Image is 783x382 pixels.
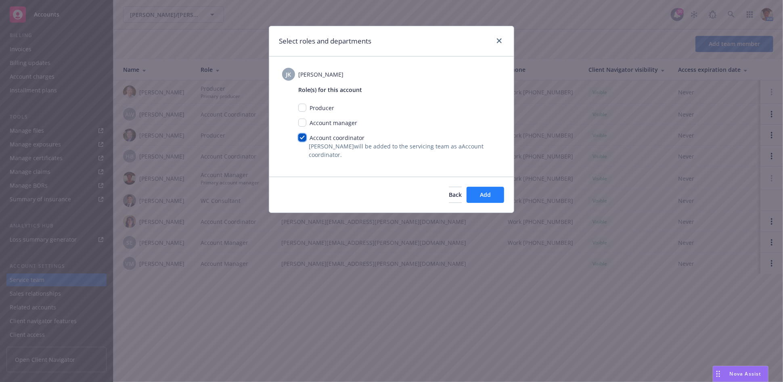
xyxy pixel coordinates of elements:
span: [PERSON_NAME] [298,70,343,79]
button: Add [467,187,504,203]
span: Account manager [310,119,357,127]
button: Back [449,187,462,203]
span: JK [286,70,291,79]
div: Drag to move [713,366,723,382]
span: Role(s) for this account [298,86,501,94]
button: Nova Assist [713,366,768,382]
span: Nova Assist [730,370,762,377]
a: close [494,36,504,46]
span: [PERSON_NAME] will be added to the servicing team as a Account coordinator . [309,142,501,159]
span: Back [449,191,462,198]
span: Producer [310,104,334,112]
span: Add [480,191,491,198]
h1: Select roles and departments [279,36,371,46]
span: Account coordinator [310,134,364,142]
